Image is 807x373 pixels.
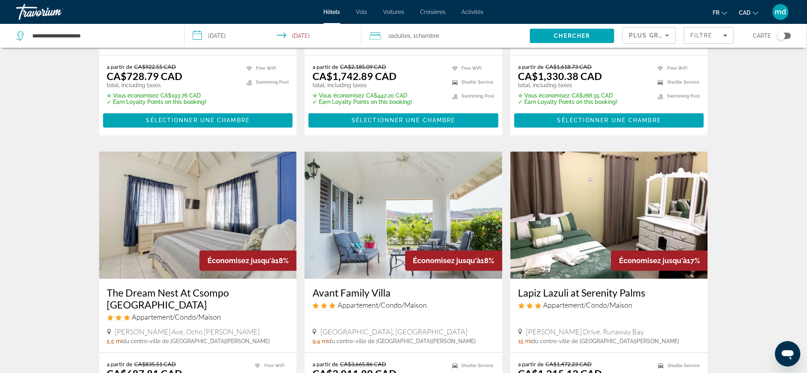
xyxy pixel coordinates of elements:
li: Swimming Pool [654,92,700,102]
a: Lapiz Lazuli at Serenity Palms [518,287,700,299]
li: Free WiFi [251,361,289,371]
span: ✮ Vous économisez [107,93,159,99]
button: User Menu [770,4,791,20]
p: total, including taxes [518,82,618,89]
span: Activités [462,9,484,15]
img: The Dream Nest At Csompo Silver Manor [99,152,297,279]
mat-select: Sort by [629,31,669,40]
span: [PERSON_NAME] Ave, Ocho [PERSON_NAME] [115,328,260,336]
span: du centre-ville de [GEOGRAPHIC_DATA][PERSON_NAME] [328,338,476,345]
div: 17% [611,251,708,271]
del: CA$835.51 CAD [135,361,176,368]
span: Appartement/Condo/Maison [543,301,633,310]
p: ✓ Earn Loyalty Points on this booking! [107,99,207,105]
span: a partir de [518,64,544,70]
span: Filtre [690,32,713,39]
div: 3 star Apartment [518,301,700,310]
button: Filters [684,27,733,44]
span: Adultes [391,33,411,39]
span: 15 mi [518,338,532,345]
li: Shuttle Service [654,78,700,88]
img: Avant Family Villa [305,152,502,279]
span: a partir de [518,361,544,368]
a: Sélectionner une chambre [514,115,704,124]
li: Free WiFi [448,64,494,74]
img: Lapiz Lazuli at Serenity Palms [510,152,708,279]
li: Free WiFi [654,64,700,74]
p: total, including taxes [107,82,207,89]
button: Toggle map [772,32,791,39]
span: Sélectionner une chambre [146,117,250,124]
del: CA$1,618.73 CAD [546,64,592,70]
ins: CA$728.79 CAD [107,70,183,82]
div: 18% [199,251,297,271]
iframe: Bouton de lancement de la fenêtre de messagerie [775,341,801,367]
span: Économisez jusqu'à [413,257,481,265]
ins: CA$1,742.89 CAD [313,70,397,82]
span: [GEOGRAPHIC_DATA], [GEOGRAPHIC_DATA] [320,328,467,336]
span: Chambre [416,33,440,39]
p: CA$193.76 CAD [107,93,207,99]
a: Croisières [420,9,446,15]
span: Plus grandes économies [629,32,724,39]
a: The Dream Nest At Csompo [GEOGRAPHIC_DATA] [107,287,289,311]
li: Shuttle Service [654,361,700,371]
p: CA$288.35 CAD [518,93,618,99]
a: Hôtels [324,9,340,15]
button: Search [530,29,614,43]
li: Swimming Pool [242,78,289,88]
span: a partir de [313,64,338,70]
del: CA$3,665.86 CAD [340,361,386,368]
a: Avant Family Villa [313,287,494,299]
button: Change currency [739,7,758,18]
p: ✓ Earn Loyalty Points on this booking! [313,99,412,105]
span: ✮ Vous économisez [313,93,364,99]
span: a partir de [107,64,133,70]
button: Change language [713,7,727,18]
span: Sélectionner une chambre [557,117,661,124]
li: Swimming Pool [448,92,494,102]
li: Shuttle Service [448,361,494,371]
a: Sélectionner une chambre [309,115,498,124]
span: Économisez jusqu'à [619,257,687,265]
button: Sélectionner une chambre [309,113,498,128]
li: Free WiFi [242,64,289,74]
li: Shuttle Service [448,78,494,88]
button: Travelers: 2 adults, 0 children [361,24,530,48]
p: total, including taxes [313,82,412,89]
div: 18% [405,251,502,271]
div: 3 star Apartment [313,301,494,310]
span: Carte [753,30,772,41]
span: Sélectionner une chambre [352,117,455,124]
span: a partir de [313,361,338,368]
span: , 1 [411,30,440,41]
span: 9.4 mi [313,338,328,345]
button: Sélectionner une chambre [103,113,293,128]
span: fr [713,10,720,16]
a: Travorium [16,2,96,22]
a: Voitures [383,9,404,15]
del: CA$2,185.09 CAD [340,64,386,70]
button: Sélectionner une chambre [514,113,704,128]
a: Vols [356,9,367,15]
span: 2 [389,30,411,41]
p: ✓ Earn Loyalty Points on this booking! [518,99,618,105]
span: Appartement/Condo/Maison [132,313,221,322]
ins: CA$1,330.38 CAD [518,70,602,82]
p: CA$442.20 CAD [313,93,412,99]
span: Appartement/Condo/Maison [338,301,427,310]
a: Sélectionner une chambre [103,115,293,124]
span: ✮ Vous économisez [518,93,570,99]
input: Search hotel destination [31,30,172,42]
span: md [775,8,786,16]
del: CA$1,472.23 CAD [546,361,592,368]
span: du centre-ville de [GEOGRAPHIC_DATA][PERSON_NAME] [532,338,680,345]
